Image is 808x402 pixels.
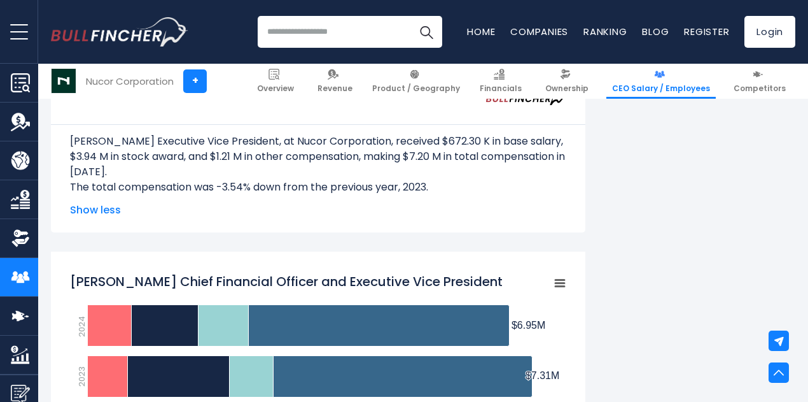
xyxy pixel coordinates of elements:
span: Ownership [545,83,589,94]
text: 2023 [76,366,88,387]
img: Bullfincher logo [51,17,188,47]
tspan: $6.95M [512,320,545,331]
a: Ranking [583,25,627,38]
img: Ownership [11,229,30,248]
a: Overview [251,64,300,99]
a: Companies [510,25,568,38]
a: CEO Salary / Employees [606,64,716,99]
a: Product / Geography [366,64,466,99]
tspan: $7.31M [526,370,559,381]
a: Ownership [540,64,594,99]
span: Show less [70,203,566,218]
tspan: [PERSON_NAME] Chief Financial Officer and Executive Vice President [70,273,503,291]
span: Revenue [317,83,352,94]
span: Competitors [734,83,786,94]
a: Register [684,25,729,38]
button: Search [410,16,442,48]
a: Go to homepage [51,17,188,47]
a: Revenue [312,64,358,99]
span: Product / Geography [372,83,460,94]
a: Financials [474,64,527,99]
a: Login [744,16,795,48]
span: Financials [480,83,522,94]
p: The total compensation was -3.54% down from the previous year, 2023. [70,180,566,195]
a: Blog [642,25,669,38]
p: [PERSON_NAME] Executive Vice President, at Nucor Corporation, received $672.30 K in base salary, ... [70,134,566,180]
img: NUE logo [52,69,76,93]
div: Nucor Corporation [86,74,174,89]
a: Home [467,25,495,38]
a: + [183,69,207,93]
span: CEO Salary / Employees [612,83,710,94]
span: Overview [257,83,294,94]
a: Competitors [728,64,791,99]
text: 2024 [76,316,88,337]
